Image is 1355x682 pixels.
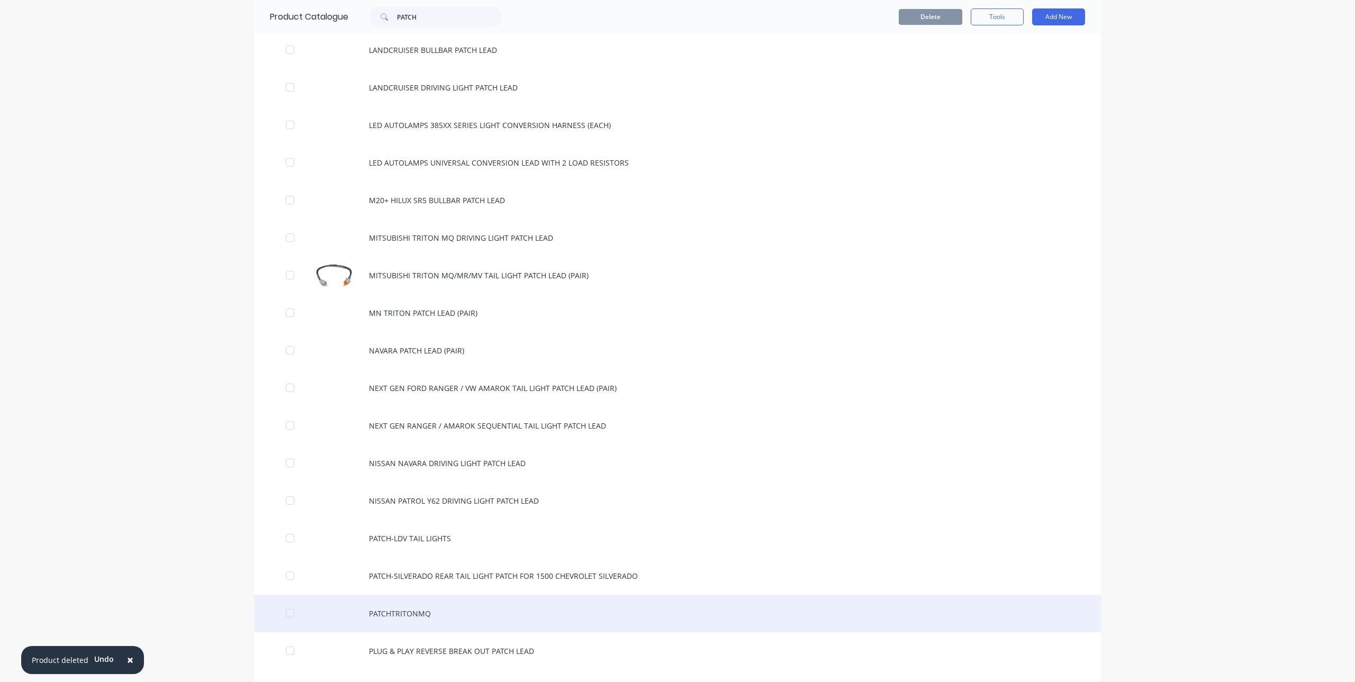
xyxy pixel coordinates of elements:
div: PATCH-LDV TAIL LIGHTS [254,520,1101,557]
div: LED AUTOLAMPS 385XX SERIES LIGHT CONVERSION HARNESS (EACH) [254,106,1101,144]
div: Product deleted [32,654,88,666]
div: LANDCRUISER DRIVING LIGHT PATCH LEAD [254,69,1101,106]
div: PATCHTRITONMQ [254,595,1101,632]
div: NISSAN NAVARA DRIVING LIGHT PATCH LEAD [254,444,1101,482]
div: NISSAN PATROL Y62 DRIVING LIGHT PATCH LEAD [254,482,1101,520]
span: × [127,652,133,667]
div: LANDCRUISER BULLBAR PATCH LEAD [254,31,1101,69]
div: MITSUBISHI TRITON MQ/MR/MV TAIL LIGHT PATCH LEAD (PAIR)MITSUBISHI TRITON MQ/MR/MV TAIL LIGHT PATC... [254,257,1101,294]
div: NAVARA PATCH LEAD (PAIR) [254,332,1101,369]
div: LED AUTOLAMPS UNIVERSAL CONVERSION LEAD WITH 2 LOAD RESISTORS [254,144,1101,181]
div: PATCH-SILVERADO REAR TAIL LIGHT PATCH FOR 1500 CHEVROLET SILVERADO [254,557,1101,595]
button: Close [116,648,144,673]
button: Add New [1032,8,1085,25]
input: Search... [397,6,502,28]
div: MITSUBISHI TRITON MQ DRIVING LIGHT PATCH LEAD [254,219,1101,257]
button: Tools [971,8,1024,25]
div: NEXT GEN RANGER / AMAROK SEQUENTIAL TAIL LIGHT PATCH LEAD [254,407,1101,444]
button: Delete [899,9,962,25]
div: PLUG & PLAY REVERSE BREAK OUT PATCH LEAD [254,632,1101,670]
div: M20+ HILUX SR5 BULLBAR PATCH LEAD [254,181,1101,219]
div: MN TRITON PATCH LEAD (PAIR) [254,294,1101,332]
div: NEXT GEN FORD RANGER / VW AMAROK TAIL LIGHT PATCH LEAD (PAIR) [254,369,1101,407]
button: Undo [88,651,120,667]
